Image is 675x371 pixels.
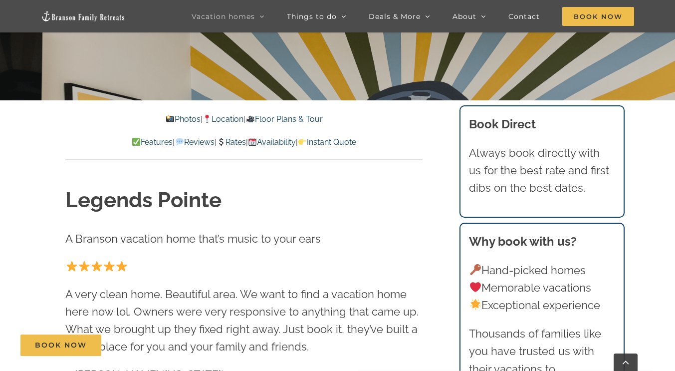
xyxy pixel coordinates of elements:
img: ⭐️ [91,261,102,272]
a: Rates [217,137,246,147]
b: Book Direct [469,117,536,131]
p: Always book directly with us for the best rate and first dibs on the best dates. [469,144,615,197]
img: 📆 [248,138,256,146]
img: ❤️ [470,282,481,293]
span: Deals & More [369,13,421,20]
img: 💬 [176,138,184,146]
img: 💲 [217,138,225,146]
span: Book Now [35,341,87,350]
span: Vacation homes [192,13,255,20]
img: Branson Family Retreats Logo [41,10,126,22]
h1: Legends Pointe [65,186,423,215]
a: Photos [166,114,201,124]
a: Features [132,137,173,147]
img: 🎥 [246,115,254,123]
img: 🔑 [470,264,481,275]
img: ⭐️ [79,261,90,272]
a: Floor Plans & Tour [245,114,322,124]
img: 🌟 [470,299,481,310]
h3: Why book with us? [469,233,615,251]
p: | | | | [65,136,423,149]
a: Availability [248,137,296,147]
img: ✅ [132,138,140,146]
a: Location [203,114,243,124]
img: ⭐️ [104,261,115,272]
a: Instant Quote [298,137,356,147]
a: Reviews [175,137,214,147]
p: Hand-picked homes Memorable vacations Exceptional experience [469,262,615,315]
span: Contact [508,13,540,20]
span: Things to do [287,13,337,20]
img: ⭐️ [116,261,127,272]
p: | | [65,113,423,126]
p: A very clean home. Beautiful area. We want to find a vacation home here now lol. Owners were very... [65,286,423,356]
span: About [452,13,476,20]
a: Book Now [20,335,101,356]
img: 👉 [298,138,306,146]
img: 📸 [166,115,174,123]
img: ⭐️ [66,261,77,272]
span: A Branson vacation home that’s music to your ears [65,232,321,245]
span: Book Now [562,7,634,26]
img: 📍 [203,115,211,123]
